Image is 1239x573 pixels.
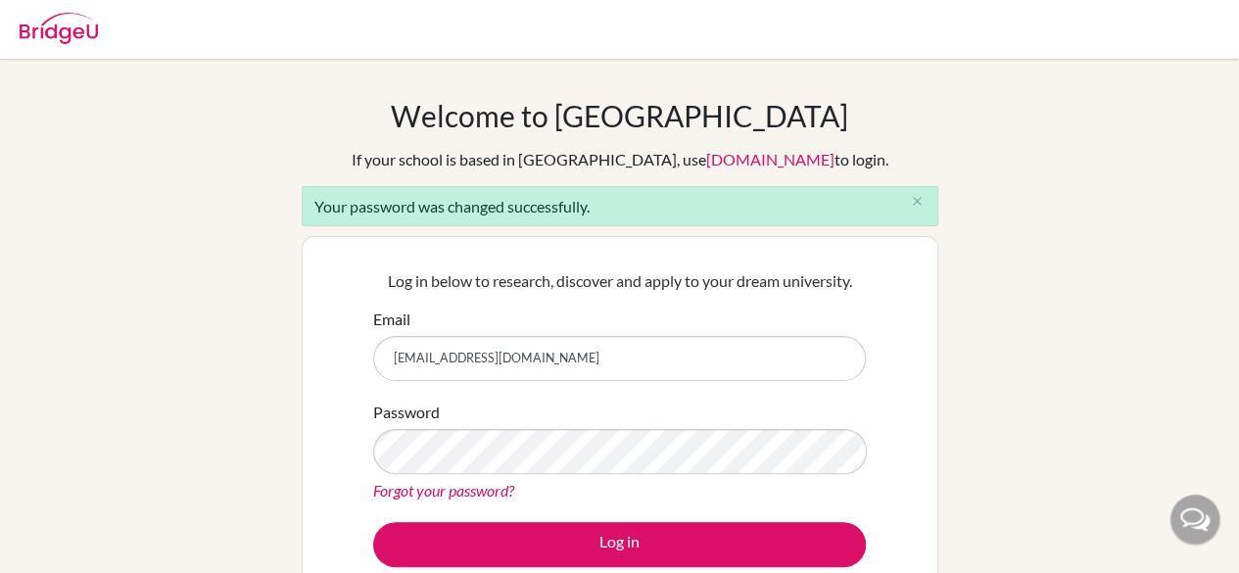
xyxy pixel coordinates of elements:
[373,401,440,424] label: Password
[391,98,848,133] h1: Welcome to [GEOGRAPHIC_DATA]
[910,194,925,209] i: close
[373,269,866,293] p: Log in below to research, discover and apply to your dream university.
[20,13,98,44] img: Bridge-U
[373,481,514,500] a: Forgot your password?
[373,522,866,567] button: Log in
[352,148,888,171] div: If your school is based in [GEOGRAPHIC_DATA], use to login.
[302,186,938,226] div: Your password was changed successfully.
[373,308,410,331] label: Email
[44,14,84,31] span: Help
[706,150,834,168] a: [DOMAIN_NAME]
[898,187,937,216] button: Close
